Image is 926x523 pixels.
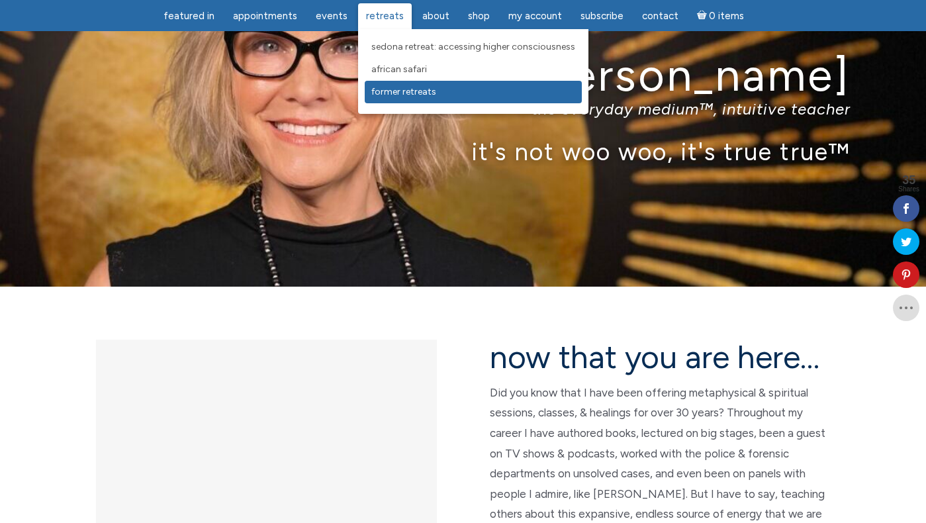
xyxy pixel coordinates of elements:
p: the everyday medium™, intuitive teacher [76,99,851,119]
a: Shop [460,3,498,29]
i: Cart [697,10,710,22]
a: Contact [634,3,686,29]
span: Shop [468,10,490,22]
a: Sedona Retreat: Accessing Higher Consciousness [365,36,582,58]
h2: now that you are here… [490,340,831,375]
span: Subscribe [580,10,624,22]
a: featured in [156,3,222,29]
span: Sedona Retreat: Accessing Higher Consciousness [371,41,575,52]
span: Appointments [233,10,297,22]
a: My Account [500,3,570,29]
h1: [PERSON_NAME] [76,50,851,100]
span: African Safari [371,64,427,75]
span: Former Retreats [371,86,436,97]
a: About [414,3,457,29]
span: 35 [898,174,919,186]
span: My Account [508,10,562,22]
span: Contact [642,10,678,22]
a: Retreats [358,3,412,29]
p: it's not woo woo, it's true true™ [76,137,851,166]
span: About [422,10,449,22]
span: 0 items [709,11,744,21]
span: Retreats [366,10,404,22]
span: featured in [163,10,214,22]
a: African Safari [365,58,582,81]
a: Former Retreats [365,81,582,103]
a: Appointments [225,3,305,29]
span: Events [316,10,347,22]
span: Shares [898,186,919,193]
a: Subscribe [573,3,631,29]
a: Cart0 items [689,2,753,29]
a: Events [308,3,355,29]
